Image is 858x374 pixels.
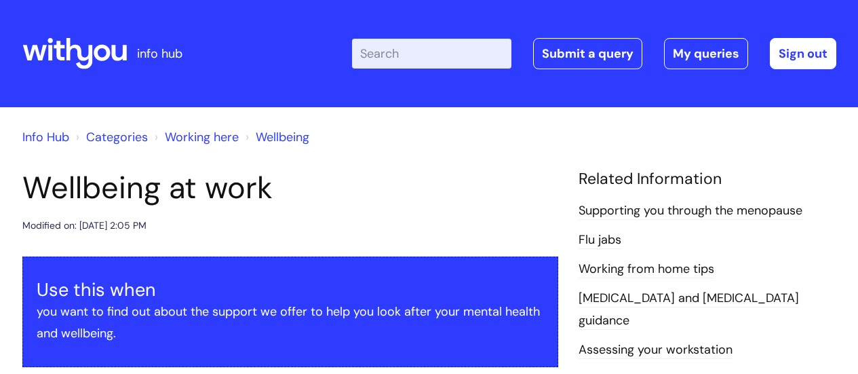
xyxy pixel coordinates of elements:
a: Sign out [770,38,836,69]
h1: Wellbeing at work [22,170,558,206]
input: Search [352,39,511,69]
p: you want to find out about the support we offer to help you look after your mental health and wel... [37,301,544,345]
a: Working here [165,129,239,145]
a: Categories [86,129,148,145]
a: Info Hub [22,129,69,145]
h4: Related Information [579,170,836,189]
div: Modified on: [DATE] 2:05 PM [22,217,147,234]
li: Wellbeing [242,126,309,148]
p: info hub [137,43,182,64]
div: | - [352,38,836,69]
h3: Use this when [37,279,544,301]
a: Wellbeing [256,129,309,145]
a: Submit a query [533,38,642,69]
a: Assessing your workstation [579,341,733,359]
a: [MEDICAL_DATA] and [MEDICAL_DATA] guidance [579,290,799,329]
li: Solution home [73,126,148,148]
a: Flu jabs [579,231,621,249]
a: Working from home tips [579,261,714,278]
li: Working here [151,126,239,148]
a: My queries [664,38,748,69]
a: Supporting you through the menopause [579,202,802,220]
